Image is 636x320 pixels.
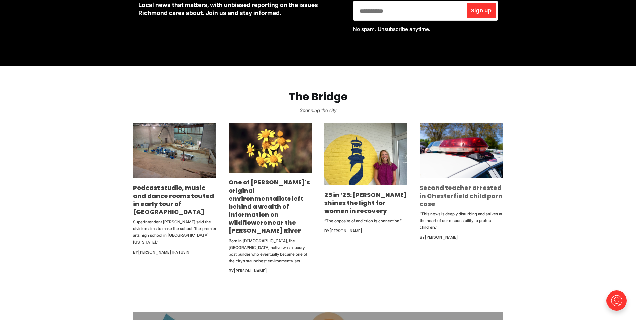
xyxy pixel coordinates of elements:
[324,123,407,185] img: 25 in ’25: Emily DuBose shines the light for women in recovery
[420,211,503,231] p: "This news is deeply disturbing and strikes at the heart of our responsibility to protect children."
[229,237,312,264] p: Born in [DEMOGRAPHIC_DATA], the [GEOGRAPHIC_DATA] native was a luxury boat builder who eventually...
[420,183,503,208] a: Second teacher arrested in Chesterfield child porn case
[138,1,342,17] p: Local news that matters, with unbiased reporting on the issues Richmond cares about. Join us and ...
[138,249,189,255] a: [PERSON_NAME] Ifatusin
[133,219,216,246] p: Superintendent [PERSON_NAME] said the division aims to make the school “the premier arts high sch...
[229,123,312,173] img: One of Richmond's original environmentalists left behind a wealth of information on wildflowers n...
[467,3,496,18] button: Sign up
[471,8,492,13] span: Sign up
[324,218,407,224] p: “The opposite of addiction is connection.”
[324,227,407,235] div: By
[329,228,362,234] a: [PERSON_NAME]
[324,191,407,215] a: 25 in ’25: [PERSON_NAME] shines the light for women in recovery
[425,234,458,240] a: [PERSON_NAME]
[133,183,214,216] a: Podcast studio, music and dance rooms touted in early tour of [GEOGRAPHIC_DATA]
[229,267,312,275] div: By
[133,123,216,179] img: Podcast studio, music and dance rooms touted in early tour of new Richmond high school
[353,25,430,32] span: No spam. Unsubscribe anytime.
[601,287,636,320] iframe: portal-trigger
[11,91,625,103] h2: The Bridge
[11,106,625,115] p: Spanning the city
[420,123,503,178] img: Second teacher arrested in Chesterfield child porn case
[234,268,267,274] a: [PERSON_NAME]
[133,248,216,256] div: By
[420,233,503,242] div: By
[229,178,310,235] a: One of [PERSON_NAME]'s original environmentalists left behind a wealth of information on wildflow...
